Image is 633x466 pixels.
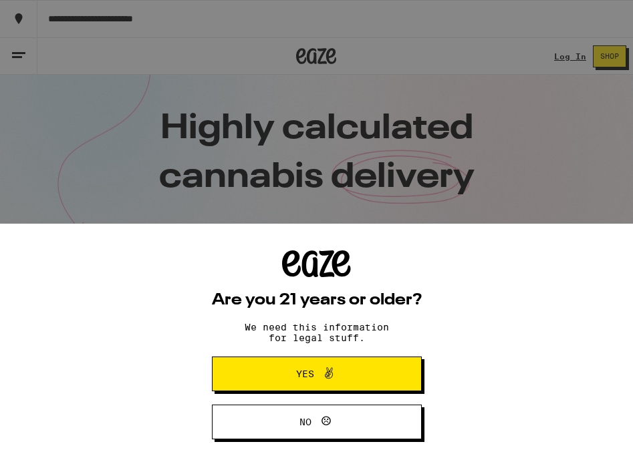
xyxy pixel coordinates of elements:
span: Hi. Need any help? [8,9,96,20]
span: Yes [296,369,314,379]
span: No [299,417,311,427]
button: Yes [212,357,422,391]
button: No [212,405,422,439]
p: We need this information for legal stuff. [233,322,400,343]
h2: Are you 21 years or older? [212,292,422,308]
